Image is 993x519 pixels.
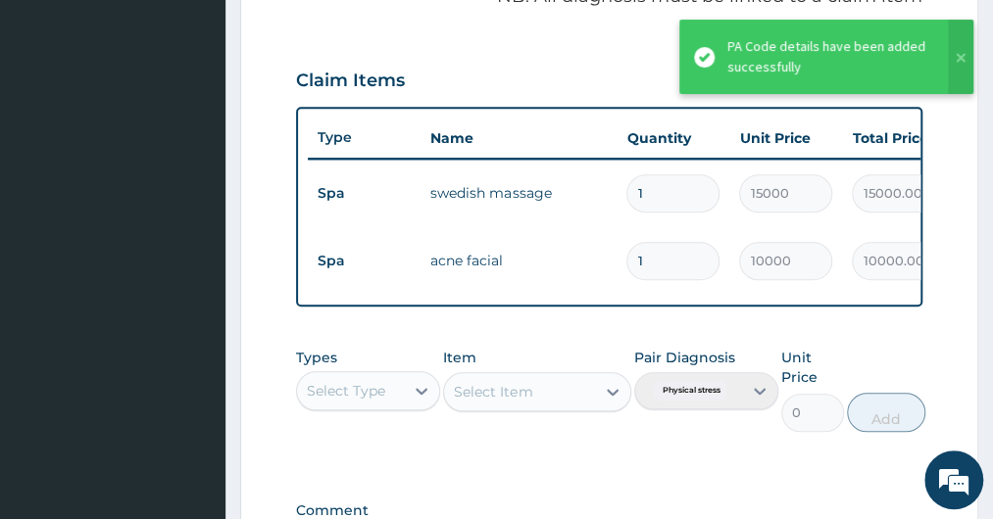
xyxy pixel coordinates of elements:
[322,10,369,57] div: Minimize live chat window
[307,381,385,401] div: Select Type
[842,118,955,158] th: Total Price
[308,243,421,279] td: Spa
[296,71,405,92] h3: Claim Items
[10,327,373,396] textarea: Type your message and hit 'Enter'
[634,348,735,367] label: Pair Diagnosis
[296,502,921,519] label: Comment
[308,119,421,156] th: Type
[729,118,842,158] th: Unit Price
[617,118,729,158] th: Quantity
[421,173,617,212] td: swedish massage
[114,143,271,341] span: We're online!
[421,241,617,280] td: acne facial
[421,118,617,158] th: Name
[727,36,929,77] div: PA Code details have been added successfully
[443,348,476,367] label: Item
[296,350,337,366] label: Types
[781,348,844,387] label: Unit Price
[847,393,925,432] button: Add
[36,98,79,147] img: d_794563401_company_1708531726252_794563401
[308,175,421,212] td: Spa
[102,110,329,135] div: Chat with us now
